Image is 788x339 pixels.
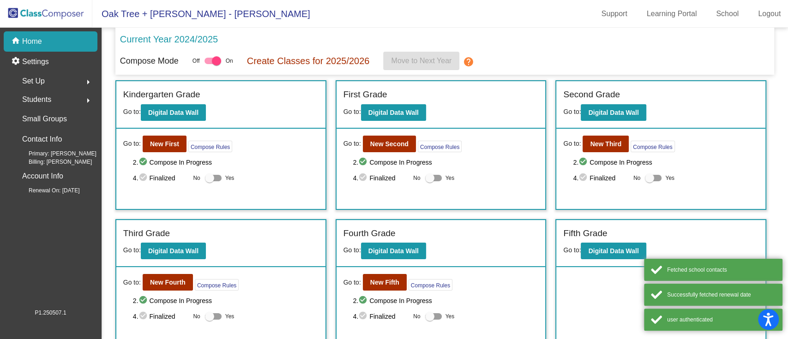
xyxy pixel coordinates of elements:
[193,174,200,182] span: No
[133,311,189,322] span: 4. Finalized
[409,279,452,291] button: Compose Rules
[563,139,581,149] span: Go to:
[358,311,369,322] mat-icon: check_circle
[563,246,581,254] span: Go to:
[751,6,788,21] a: Logout
[22,56,49,67] p: Settings
[14,186,79,195] span: Renewal On: [DATE]
[120,32,218,46] p: Current Year 2024/2025
[138,295,150,306] mat-icon: check_circle
[581,104,646,121] button: Digital Data Wall
[343,246,361,254] span: Go to:
[709,6,746,21] a: School
[226,57,233,65] span: On
[633,174,640,182] span: No
[413,174,420,182] span: No
[391,57,451,65] span: Move to Next Year
[123,139,141,149] span: Go to:
[353,295,539,306] span: 2. Compose In Progress
[123,108,141,115] span: Go to:
[83,77,94,88] mat-icon: arrow_right
[368,247,419,255] b: Digital Data Wall
[133,295,319,306] span: 2. Compose In Progress
[463,56,474,67] mat-icon: help
[143,274,193,291] button: New Fourth
[358,295,369,306] mat-icon: check_circle
[138,311,150,322] mat-icon: check_circle
[143,136,186,152] button: New First
[343,227,396,240] label: Fourth Grade
[343,108,361,115] span: Go to:
[11,36,22,47] mat-icon: home
[363,274,407,291] button: New Fifth
[193,312,200,321] span: No
[361,243,426,259] button: Digital Data Wall
[150,140,179,148] b: New First
[445,311,455,322] span: Yes
[225,311,235,322] span: Yes
[578,172,589,184] mat-icon: check_circle
[563,88,620,101] label: Second Grade
[141,104,206,121] button: Digital Data Wall
[573,172,629,184] span: 4. Finalized
[563,227,607,240] label: Fifth Grade
[588,109,638,116] b: Digital Data Wall
[361,104,426,121] button: Digital Data Wall
[667,291,776,299] div: Successfully fetched renewal date
[665,172,674,184] span: Yes
[594,6,635,21] a: Support
[148,247,199,255] b: Digital Data Wall
[247,54,370,68] p: Create Classes for 2025/2026
[418,141,462,152] button: Compose Rules
[445,172,455,184] span: Yes
[353,172,409,184] span: 4. Finalized
[22,93,51,106] span: Students
[133,157,319,168] span: 2. Compose In Progress
[563,108,581,115] span: Go to:
[133,172,189,184] span: 4. Finalized
[343,88,387,101] label: First Grade
[358,172,369,184] mat-icon: check_circle
[150,279,186,286] b: New Fourth
[573,157,758,168] span: 2. Compose In Progress
[148,109,199,116] b: Digital Data Wall
[353,157,539,168] span: 2. Compose In Progress
[138,157,150,168] mat-icon: check_circle
[225,172,235,184] span: Yes
[22,170,63,183] p: Account Info
[138,172,150,184] mat-icon: check_circle
[581,243,646,259] button: Digital Data Wall
[583,136,629,152] button: New Third
[578,157,589,168] mat-icon: check_circle
[22,75,45,88] span: Set Up
[413,312,420,321] span: No
[123,88,200,101] label: Kindergarten Grade
[22,113,67,125] p: Small Groups
[195,279,239,291] button: Compose Rules
[590,140,621,148] b: New Third
[14,149,96,158] span: Primary: [PERSON_NAME]
[358,157,369,168] mat-icon: check_circle
[383,52,459,70] button: Move to Next Year
[363,136,416,152] button: New Second
[368,109,419,116] b: Digital Data Wall
[343,278,361,287] span: Go to:
[353,311,409,322] span: 4. Finalized
[631,141,674,152] button: Compose Rules
[123,278,141,287] span: Go to:
[123,227,170,240] label: Third Grade
[123,246,141,254] span: Go to:
[120,55,179,67] p: Compose Mode
[22,36,42,47] p: Home
[370,279,399,286] b: New Fifth
[667,315,776,324] div: user authenticated
[83,95,94,106] mat-icon: arrow_right
[192,57,200,65] span: Off
[667,266,776,274] div: Fetched school contacts
[370,140,409,148] b: New Second
[11,56,22,67] mat-icon: settings
[639,6,704,21] a: Learning Portal
[588,247,638,255] b: Digital Data Wall
[14,158,92,166] span: Billing: [PERSON_NAME]
[343,139,361,149] span: Go to:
